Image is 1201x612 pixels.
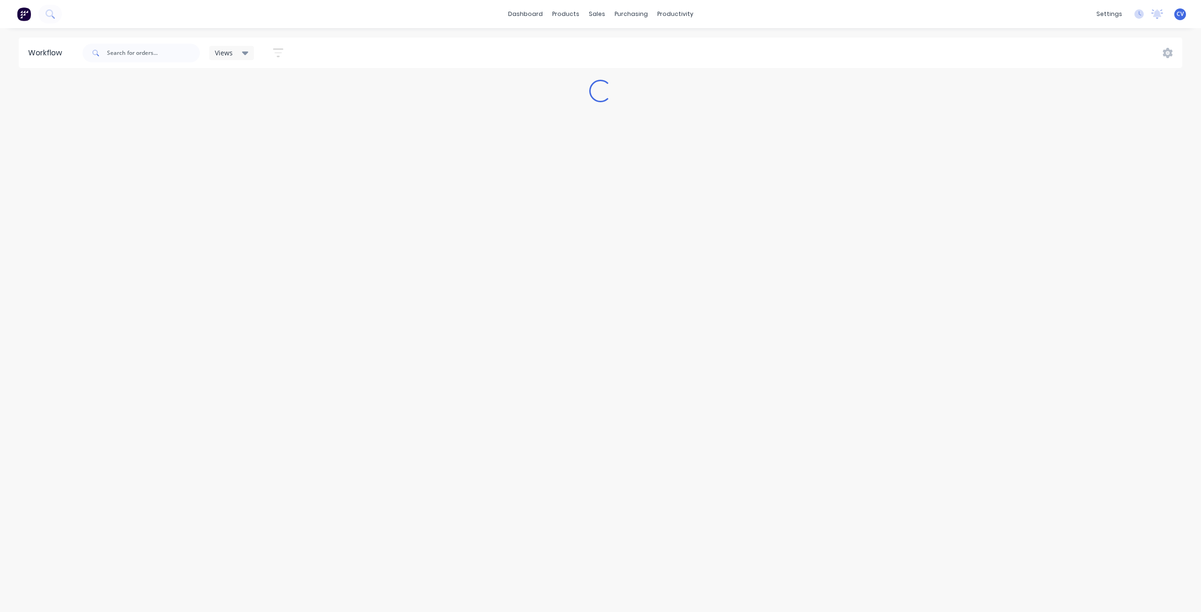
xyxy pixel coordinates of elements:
[1177,10,1184,18] span: CV
[610,7,653,21] div: purchasing
[503,7,547,21] a: dashboard
[28,47,67,59] div: Workflow
[653,7,698,21] div: productivity
[215,48,233,58] span: Views
[1092,7,1127,21] div: settings
[547,7,584,21] div: products
[17,7,31,21] img: Factory
[107,44,200,62] input: Search for orders...
[584,7,610,21] div: sales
